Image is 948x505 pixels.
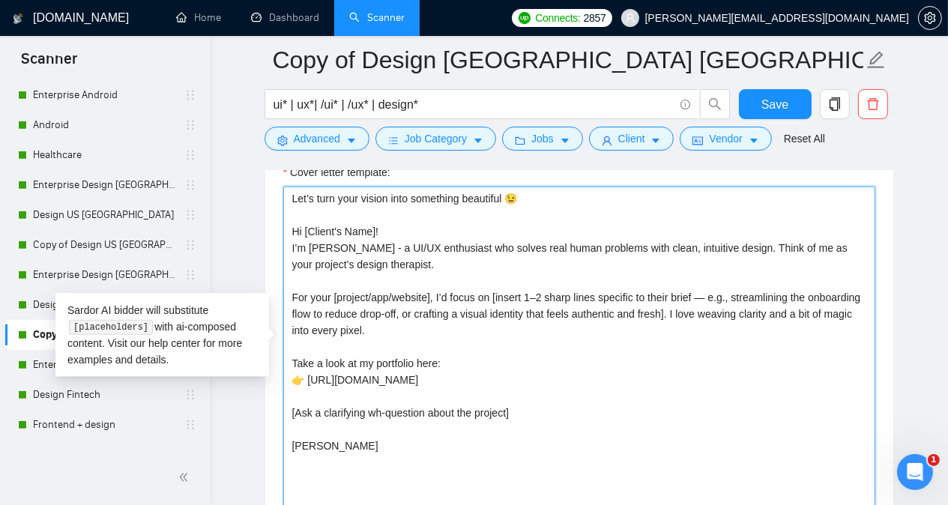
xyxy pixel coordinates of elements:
[33,290,175,320] a: Design [GEOGRAPHIC_DATA] [GEOGRAPHIC_DATA] other countries
[13,7,23,31] img: logo
[274,95,674,114] input: Search Freelance Jobs...
[33,320,175,350] a: Copy of Design [GEOGRAPHIC_DATA] [GEOGRAPHIC_DATA] other countries
[375,127,496,151] button: barsJob Categorycaret-down
[184,149,196,161] span: holder
[618,130,645,147] span: Client
[33,410,175,440] a: Frontend + design
[184,179,196,191] span: holder
[405,130,467,147] span: Job Category
[184,239,196,251] span: holder
[584,10,606,26] span: 2857
[680,100,690,109] span: info-circle
[388,135,399,146] span: bars
[346,135,357,146] span: caret-down
[625,13,635,23] span: user
[700,89,730,119] button: search
[148,337,200,349] a: help center
[184,209,196,221] span: holder
[859,97,887,111] span: delete
[294,130,340,147] span: Advanced
[55,293,269,378] div: Sardor AI bidder will substitute with ai-composed content. Visit our for more examples and details.
[709,130,742,147] span: Vendor
[519,12,531,24] img: upwork-logo.png
[184,269,196,281] span: holder
[33,440,175,470] a: Mobile development
[33,200,175,230] a: Design US [GEOGRAPHIC_DATA]
[69,320,152,335] code: [placeholders]
[502,127,583,151] button: folderJobscaret-down
[33,260,175,290] a: Enterprise Design [GEOGRAPHIC_DATA] [GEOGRAPHIC_DATA] other countries
[531,130,554,147] span: Jobs
[739,89,812,119] button: Save
[283,164,390,181] label: Cover letter template:
[858,89,888,119] button: delete
[918,6,942,30] button: setting
[680,127,771,151] button: idcardVendorcaret-down
[33,380,175,410] a: Design Fintech
[33,170,175,200] a: Enterprise Design [GEOGRAPHIC_DATA] [GEOGRAPHIC_DATA]
[919,12,941,24] span: setting
[184,389,196,401] span: holder
[176,11,221,24] a: homeHome
[784,130,825,147] a: Reset All
[184,89,196,101] span: holder
[761,95,788,114] span: Save
[349,11,405,24] a: searchScanner
[184,119,196,131] span: holder
[9,48,89,79] span: Scanner
[515,135,525,146] span: folder
[602,135,612,146] span: user
[535,10,580,26] span: Connects:
[33,350,175,380] a: Enterprise Design Fintech
[265,127,369,151] button: settingAdvancedcaret-down
[33,140,175,170] a: Healthcare
[692,135,703,146] span: idcard
[184,419,196,431] span: holder
[33,110,175,140] a: Android
[273,41,863,79] input: Scanner name...
[821,97,849,111] span: copy
[184,449,196,461] span: holder
[650,135,661,146] span: caret-down
[277,135,288,146] span: setting
[928,454,940,466] span: 1
[178,470,193,485] span: double-left
[33,80,175,110] a: Enterprise Android
[918,12,942,24] a: setting
[473,135,483,146] span: caret-down
[701,97,729,111] span: search
[251,11,319,24] a: dashboardDashboard
[749,135,759,146] span: caret-down
[866,50,886,70] span: edit
[589,127,674,151] button: userClientcaret-down
[560,135,570,146] span: caret-down
[897,454,933,490] iframe: Intercom live chat
[820,89,850,119] button: copy
[33,230,175,260] a: Copy of Design US [GEOGRAPHIC_DATA]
